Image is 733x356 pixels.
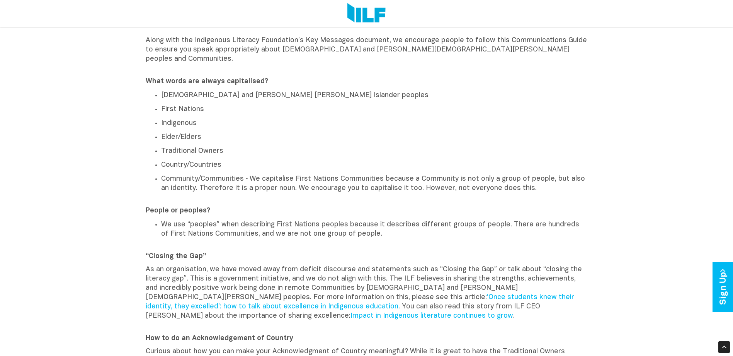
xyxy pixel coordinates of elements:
[161,220,588,248] p: We use “peoples” when describing First Nations peoples because it describes different groups of p...
[161,147,588,156] p: Traditional Owners
[350,313,513,319] a: Impact in Indigenous literature continues to grow
[161,133,588,142] p: Elder/Elders
[161,91,588,100] p: [DEMOGRAPHIC_DATA] and [PERSON_NAME] [PERSON_NAME] Islander peoples
[347,3,386,24] img: Logo
[146,253,206,260] b: “Closing the Gap”
[146,265,588,330] p: As an organisation, we have moved away from deficit discourse and statements such as “Closing the...
[161,119,588,128] p: Indigenous
[161,161,588,170] p: Country/Countries
[161,175,588,202] p: Community/Communities ‑ We capitalise First Nations Communities because a Community is not only a...
[146,335,293,342] b: How to do an Acknowledgement of Country
[161,105,588,114] p: First Nations
[146,36,588,73] p: Along with the Indigenous Literacy Foundation’s Key Messages document, we encourage people to fol...
[146,78,268,85] b: What words are always capitalised?
[718,341,730,353] div: Scroll Back to Top
[146,207,210,214] b: People or peoples?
